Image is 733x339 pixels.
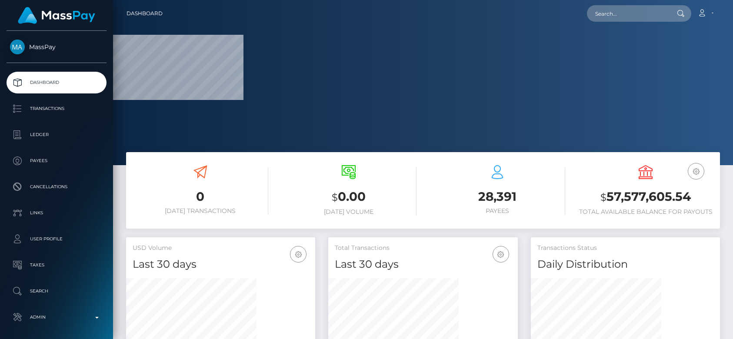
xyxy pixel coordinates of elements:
a: Dashboard [127,4,163,23]
p: Dashboard [10,76,103,89]
h4: Last 30 days [335,257,511,272]
h5: Transactions Status [537,244,713,253]
h3: 0.00 [281,188,417,206]
h4: Daily Distribution [537,257,713,272]
p: Cancellations [10,180,103,193]
h3: 57,577,605.54 [578,188,714,206]
p: Admin [10,311,103,324]
h6: [DATE] Transactions [133,207,268,215]
h5: USD Volume [133,244,309,253]
small: $ [332,191,338,203]
h6: [DATE] Volume [281,208,417,216]
a: Admin [7,306,107,328]
h6: Total Available Balance for Payouts [578,208,714,216]
a: Links [7,202,107,224]
img: MassPay Logo [18,7,95,24]
a: Transactions [7,98,107,120]
p: User Profile [10,233,103,246]
span: MassPay [7,43,107,51]
h6: Payees [430,207,565,215]
a: Dashboard [7,72,107,93]
a: Ledger [7,124,107,146]
h3: 0 [133,188,268,205]
p: Taxes [10,259,103,272]
h5: Total Transactions [335,244,511,253]
p: Transactions [10,102,103,115]
a: User Profile [7,228,107,250]
small: $ [600,191,606,203]
p: Payees [10,154,103,167]
input: Search... [587,5,669,22]
h4: Last 30 days [133,257,309,272]
a: Taxes [7,254,107,276]
a: Payees [7,150,107,172]
p: Ledger [10,128,103,141]
a: Search [7,280,107,302]
a: Cancellations [7,176,107,198]
img: MassPay [10,40,25,54]
h3: 28,391 [430,188,565,205]
p: Links [10,206,103,219]
p: Search [10,285,103,298]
